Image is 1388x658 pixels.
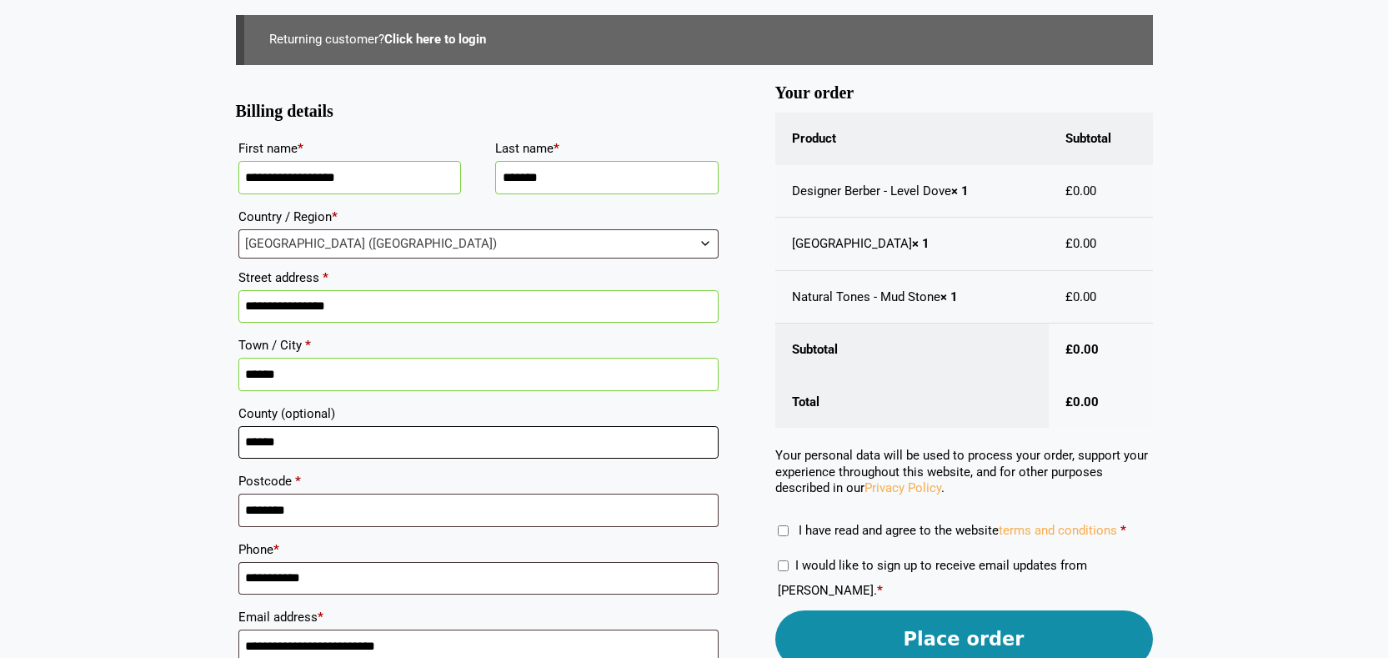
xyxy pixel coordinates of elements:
span: £ [1065,236,1073,251]
td: Designer Berber - Level Dove [775,165,1050,218]
label: Country / Region [238,204,719,229]
bdi: 0.00 [1065,394,1099,409]
span: £ [1065,394,1073,409]
label: Postcode [238,469,719,494]
span: £ [1065,342,1073,357]
td: [GEOGRAPHIC_DATA] [775,218,1050,271]
span: I have read and agree to the website [799,523,1117,538]
th: Total [775,376,1050,429]
abbr: required [1120,523,1126,538]
label: Phone [238,537,719,562]
h3: Your order [775,90,1153,97]
div: Returning customer? [236,15,1153,65]
td: Natural Tones - Mud Stone [775,271,1050,324]
th: Subtotal [1049,113,1152,165]
bdi: 0.00 [1065,289,1096,304]
label: Street address [238,265,719,290]
input: I would like to sign up to receive email updates from [PERSON_NAME]. [778,560,789,571]
label: County [238,401,719,426]
span: United Kingdom (UK) [239,230,718,258]
p: Your personal data will be used to process your order, support your experience throughout this we... [775,448,1153,497]
strong: × 1 [951,183,969,198]
h3: Billing details [236,108,721,115]
label: I would like to sign up to receive email updates from [PERSON_NAME]. [778,558,1087,598]
th: Subtotal [775,324,1050,376]
input: I have read and agree to the websiteterms and conditions * [778,525,789,536]
a: Privacy Policy [864,480,941,495]
a: Click here to login [384,32,486,47]
strong: × 1 [940,289,958,304]
label: First name [238,136,462,161]
label: Email address [238,605,719,630]
bdi: 0.00 [1065,342,1099,357]
span: £ [1065,183,1073,198]
label: Town / City [238,333,719,358]
span: (optional) [281,406,335,421]
span: £ [1065,289,1073,304]
bdi: 0.00 [1065,236,1096,251]
label: Last name [495,136,719,161]
span: Country / Region [238,229,719,259]
bdi: 0.00 [1065,183,1096,198]
strong: × 1 [912,236,930,251]
th: Product [775,113,1050,165]
a: terms and conditions [999,523,1117,538]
